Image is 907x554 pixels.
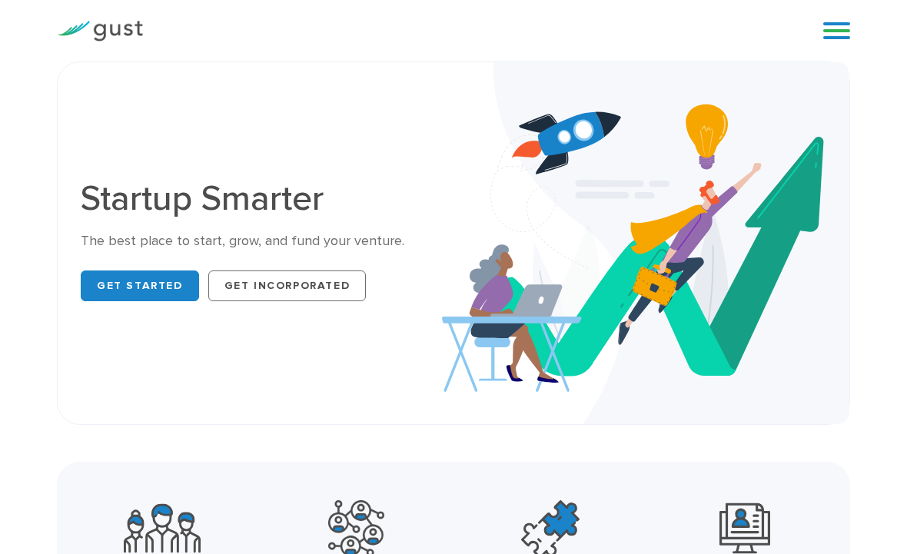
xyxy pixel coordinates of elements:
div: The best place to start, grow, and fund your venture. [81,232,442,250]
a: Get Incorporated [208,270,367,301]
a: Get Started [81,270,199,301]
img: Startup Smarter Hero [442,62,849,424]
img: Gust Logo [57,21,143,41]
h1: Startup Smarter [81,181,442,217]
